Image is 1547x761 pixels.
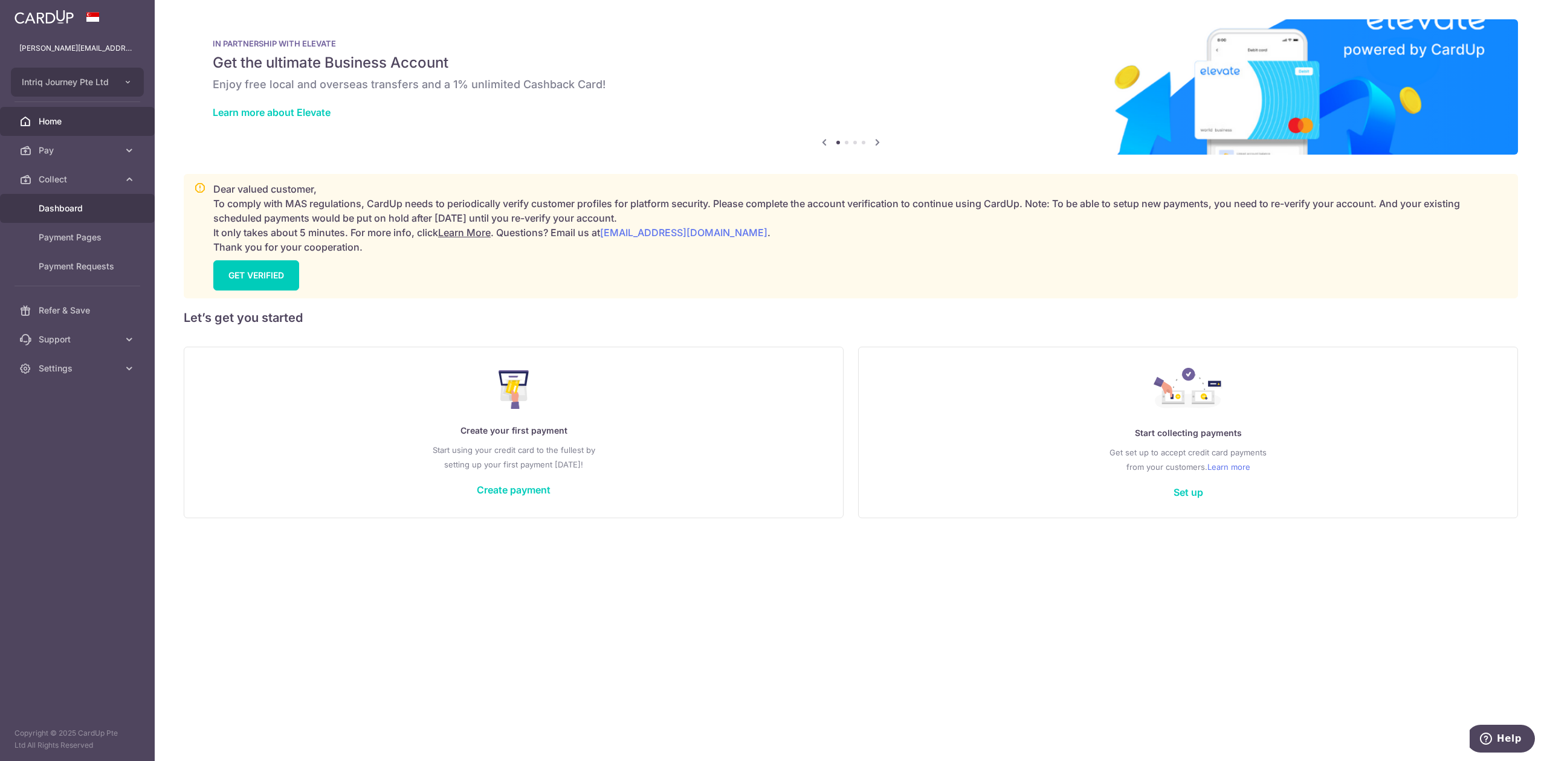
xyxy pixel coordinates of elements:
[184,19,1518,155] img: Renovation banner
[11,68,144,97] button: Intriq Journey Pte Ltd
[213,53,1489,72] h5: Get the ultimate Business Account
[39,231,118,243] span: Payment Pages
[39,202,118,214] span: Dashboard
[39,333,118,345] span: Support
[213,182,1508,254] p: Dear valued customer, To comply with MAS regulations, CardUp needs to periodically verify custome...
[39,260,118,272] span: Payment Requests
[1207,460,1250,474] a: Learn more
[15,10,74,24] img: CardUp
[600,226,767,239] a: [EMAIL_ADDRESS][DOMAIN_NAME]
[213,39,1489,48] p: IN PARTNERSHIP WITH ELEVATE
[213,106,331,118] a: Learn more about Elevate
[1174,486,1203,498] a: Set up
[39,362,118,374] span: Settings
[39,304,118,316] span: Refer & Save
[213,260,299,291] a: GET VERIFIED
[477,484,551,496] a: Create payment
[208,443,819,472] p: Start using your credit card to the fullest by setting up your first payment [DATE]!
[39,173,118,185] span: Collect
[39,115,118,127] span: Home
[438,226,491,239] a: Learn More
[499,370,529,409] img: Make Payment
[22,76,111,88] span: Intriq Journey Pte Ltd
[1470,725,1535,755] iframe: Opens a widget where you can find more information
[883,445,1493,474] p: Get set up to accept credit card payments from your customers.
[184,308,1518,327] h5: Let’s get you started
[208,423,819,438] p: Create your first payment
[213,77,1489,92] h6: Enjoy free local and overseas transfers and a 1% unlimited Cashback Card!
[19,42,135,54] p: [PERSON_NAME][EMAIL_ADDRESS][DOMAIN_NAME]
[883,426,1493,440] p: Start collecting payments
[1154,368,1222,411] img: Collect Payment
[39,144,118,156] span: Pay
